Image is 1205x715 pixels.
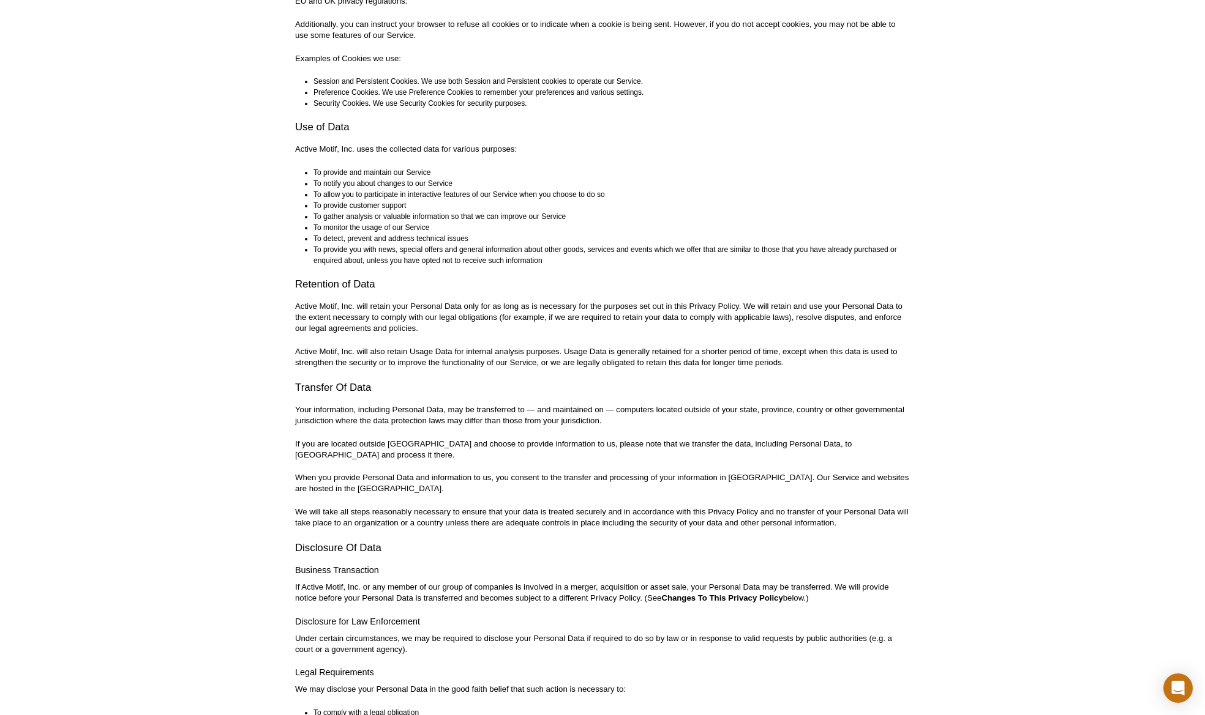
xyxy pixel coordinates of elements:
[295,53,910,64] p: Examples of Cookies we use:
[295,616,910,627] h4: Disclosure for Law Enforcement
[313,178,899,189] li: To notify you about changes to our Service
[295,380,910,395] h3: Transfer Of Data
[313,87,899,98] li: Preference Cookies. We use Preference Cookies to remember your preferences and various settings.
[313,98,899,109] li: Security Cookies. We use Security Cookies for security purposes.
[295,277,910,292] h3: Retention of Data
[313,167,899,178] li: To provide and maintain our Service
[295,346,910,368] p: Active Motif, Inc. will also retain Usage Data for internal analysis purposes. Usage Data is gene...
[313,244,899,266] li: To provide you with news, special offers and general information about other goods, services and ...
[295,301,910,334] p: Active Motif, Inc. will retain your Personal Data only for as long as is necessary for the purpos...
[295,667,910,678] h4: Legal Requirements
[295,19,910,41] p: Additionally, you can instruct your browser to refuse all cookies or to indicate when a cookie is...
[295,439,910,461] p: If you are located outside [GEOGRAPHIC_DATA] and choose to provide information to us, please note...
[313,233,899,244] li: To detect, prevent and address technical issues
[295,120,910,135] h3: Use of Data
[295,506,910,528] p: We will take all steps reasonably necessary to ensure that your data is treated securely and in a...
[295,565,910,576] h4: Business Transaction
[313,211,899,222] li: To gather analysis or valuable information so that we can improve our Service
[295,541,910,555] h3: Disclosure Of Data
[1163,673,1193,703] div: Open Intercom Messenger
[295,472,910,494] p: When you provide Personal Data and information to us, you consent to the transfer and processing ...
[295,582,910,604] p: If Active Motif, Inc. or any member of our group of companies is involved in a merger, acquisitio...
[313,200,899,211] li: To provide customer support
[295,684,910,695] p: We may disclose your Personal Data in the good faith belief that such action is necessary to:
[295,404,910,426] p: Your information, including Personal Data, may be transferred to — and maintained on — computers ...
[313,189,899,200] li: To allow you to participate in interactive features of our Service when you choose to do so
[313,222,899,233] li: To monitor the usage of our Service
[661,593,783,602] b: Changes To This Privacy Policy
[295,633,910,655] p: Under certain circumstances, we may be required to disclose your Personal Data if required to do ...
[295,144,910,155] p: Active Motif, Inc. uses the collected data for various purposes:
[313,76,899,87] li: Session and Persistent Cookies. We use both Session and Persistent cookies to operate our Service.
